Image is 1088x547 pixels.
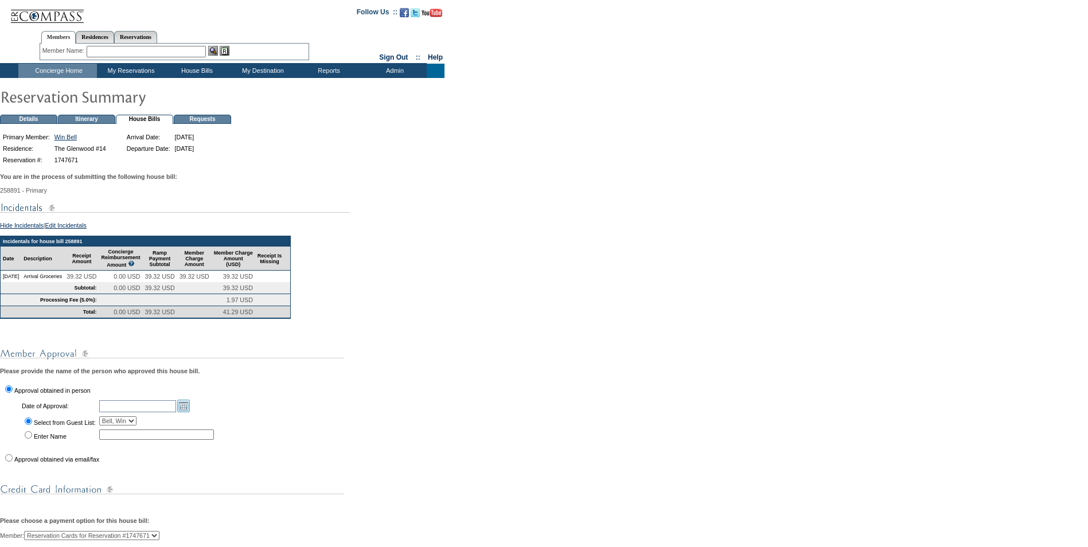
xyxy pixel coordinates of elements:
a: Follow us on Twitter [411,11,420,18]
span: 39.32 USD [145,284,175,291]
img: Subscribe to our YouTube Channel [422,9,442,17]
td: Ramp Payment Subtotal [143,247,177,271]
td: Reservation #: [1,155,52,165]
span: 39.32 USD [223,284,253,291]
a: Win Bell [54,134,77,140]
span: 0.00 USD [114,308,140,315]
td: House Bills [163,64,229,78]
label: Approval obtained via email/fax [14,456,99,463]
td: 1747671 [53,155,108,165]
td: Description [21,247,64,271]
img: View [208,46,218,56]
label: Enter Name [34,433,67,440]
a: Members [41,31,76,44]
td: The Glenwood #14 [53,143,108,154]
a: Subscribe to our YouTube Channel [422,11,442,18]
td: Member Charge Amount (USD) [212,247,255,271]
img: Become our fan on Facebook [400,8,409,17]
img: Follow us on Twitter [411,8,420,17]
td: [DATE] [173,143,196,154]
td: Incidentals for house bill 258891 [1,236,290,247]
span: 39.32 USD [223,273,253,280]
td: Concierge Home [18,64,97,78]
td: Admin [361,64,427,78]
a: Become our fan on Facebook [400,11,409,18]
img: questionMark_lightBlue.gif [128,260,135,267]
a: Edit Incidentals [45,222,87,229]
td: House Bills [116,115,173,124]
img: Reservations [220,46,229,56]
span: 39.32 USD [67,273,96,280]
a: Residences [76,31,114,43]
label: Select from Guest List: [34,419,96,426]
a: Sign Out [379,53,408,61]
td: Subtotal: [1,282,99,294]
td: Arrival Groceries [21,271,64,282]
td: Requests [174,115,231,124]
td: [DATE] [173,132,196,142]
td: Total: [1,306,99,318]
span: 39.32 USD [180,273,209,280]
td: Date [1,247,21,271]
td: Follow Us :: [357,7,397,21]
td: Receipt Is Missing [255,247,284,271]
td: My Reservations [97,64,163,78]
span: 39.32 USD [145,308,175,315]
td: Member Charge Amount [177,247,212,271]
a: Reservations [114,31,157,43]
span: 0.00 USD [114,273,140,280]
div: Member Name: [42,46,87,56]
td: Reports [295,64,361,78]
td: [DATE] [1,271,21,282]
span: :: [416,53,420,61]
span: 39.32 USD [145,273,175,280]
td: Concierge Reimbursement Amount [99,247,143,271]
td: Departure Date: [125,143,172,154]
span: 41.29 USD [223,308,253,315]
a: Help [428,53,443,61]
td: Primary Member: [1,132,52,142]
td: Date of Approval: [21,398,97,413]
td: Receipt Amount [64,247,99,271]
a: Open the calendar popup. [177,400,190,412]
td: Processing Fee (5.0%): [1,294,99,306]
td: My Destination [229,64,295,78]
span: 1.97 USD [227,296,253,303]
td: Itinerary [58,115,115,124]
td: Residence: [1,143,52,154]
label: Approval obtained in person [14,387,91,394]
span: 0.00 USD [114,284,140,291]
td: Arrival Date: [125,132,172,142]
